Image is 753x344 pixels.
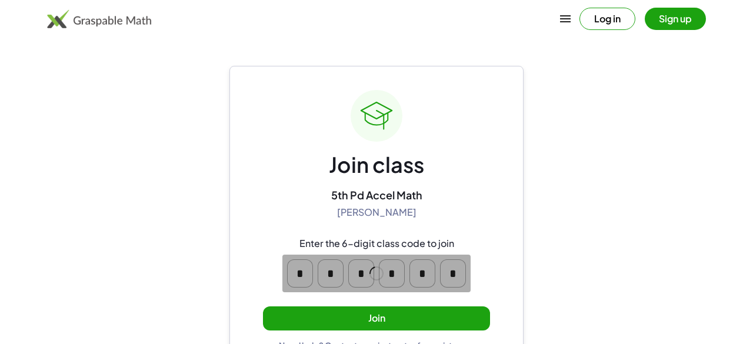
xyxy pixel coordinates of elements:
[299,238,454,250] div: Enter the 6-digit class code to join
[645,8,706,30] button: Sign up
[329,151,424,179] div: Join class
[263,306,490,330] button: Join
[331,188,422,202] div: 5th Pd Accel Math
[579,8,635,30] button: Log in
[337,206,417,219] div: [PERSON_NAME]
